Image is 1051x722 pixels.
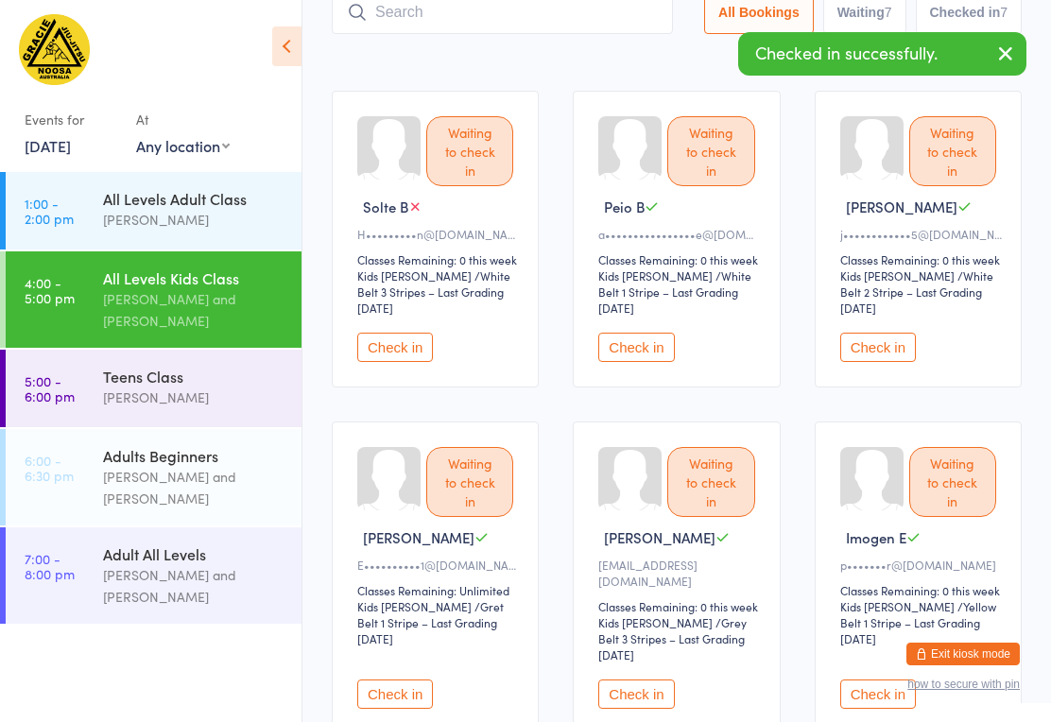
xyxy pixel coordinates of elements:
[604,197,645,216] span: Peio B
[604,527,715,547] span: [PERSON_NAME]
[598,251,760,267] div: Classes Remaining: 0 this week
[136,135,230,156] div: Any location
[667,447,754,517] div: Waiting to check in
[598,333,674,362] button: Check in
[840,251,1002,267] div: Classes Remaining: 0 this week
[357,557,519,573] div: E••••••••••1@[DOMAIN_NAME]
[357,679,433,709] button: Check in
[840,267,955,284] div: Kids [PERSON_NAME]
[25,104,117,135] div: Events for
[25,135,71,156] a: [DATE]
[846,527,906,547] span: Imogen E
[598,267,713,284] div: Kids [PERSON_NAME]
[103,209,285,231] div: [PERSON_NAME]
[103,267,285,288] div: All Levels Kids Class
[103,188,285,209] div: All Levels Adult Class
[598,226,760,242] div: a••••••••••••••••e@[DOMAIN_NAME]
[598,614,747,662] span: / Grey Belt 3 Stripes – Last Grading [DATE]
[6,429,302,525] a: 6:00 -6:30 pmAdults Beginners[PERSON_NAME] and [PERSON_NAME]
[909,447,996,517] div: Waiting to check in
[598,267,751,316] span: / White Belt 1 Stripe – Last Grading [DATE]
[598,679,674,709] button: Check in
[738,32,1026,76] div: Checked in successfully.
[840,333,916,362] button: Check in
[906,643,1020,665] button: Exit kiosk mode
[103,466,285,509] div: [PERSON_NAME] and [PERSON_NAME]
[840,598,955,614] div: Kids [PERSON_NAME]
[840,557,1002,573] div: p•••••••r@[DOMAIN_NAME]
[357,226,519,242] div: H•••••••••n@[DOMAIN_NAME]
[25,275,75,305] time: 4:00 - 5:00 pm
[598,614,713,630] div: Kids [PERSON_NAME]
[357,267,510,316] span: / White Belt 3 Stripes – Last Grading [DATE]
[103,366,285,387] div: Teens Class
[598,557,760,589] div: [EMAIL_ADDRESS][DOMAIN_NAME]
[840,226,1002,242] div: j••••••••••••5@[DOMAIN_NAME]
[598,598,760,614] div: Classes Remaining: 0 this week
[103,445,285,466] div: Adults Beginners
[103,543,285,564] div: Adult All Levels
[6,527,302,624] a: 7:00 -8:00 pmAdult All Levels[PERSON_NAME] and [PERSON_NAME]
[357,333,433,362] button: Check in
[103,387,285,408] div: [PERSON_NAME]
[840,679,916,709] button: Check in
[25,551,75,581] time: 7:00 - 8:00 pm
[1000,5,1008,20] div: 7
[6,251,302,348] a: 4:00 -5:00 pmAll Levels Kids Class[PERSON_NAME] and [PERSON_NAME]
[426,116,513,186] div: Waiting to check in
[103,564,285,608] div: [PERSON_NAME] and [PERSON_NAME]
[25,453,74,483] time: 6:00 - 6:30 pm
[6,172,302,249] a: 1:00 -2:00 pmAll Levels Adult Class[PERSON_NAME]
[885,5,892,20] div: 7
[363,527,474,547] span: [PERSON_NAME]
[357,598,504,646] span: / Gret Belt 1 Stripe – Last Grading [DATE]
[909,116,996,186] div: Waiting to check in
[19,14,90,85] img: Gracie Humaita Noosa
[357,598,472,614] div: Kids [PERSON_NAME]
[136,104,230,135] div: At
[357,582,519,598] div: Classes Remaining: Unlimited
[25,196,74,226] time: 1:00 - 2:00 pm
[840,598,996,646] span: / Yellow Belt 1 Stripe – Last Grading [DATE]
[907,678,1020,691] button: how to secure with pin
[426,447,513,517] div: Waiting to check in
[667,116,754,186] div: Waiting to check in
[840,582,1002,598] div: Classes Remaining: 0 this week
[846,197,957,216] span: [PERSON_NAME]
[363,197,408,216] span: Solte B
[840,267,993,316] span: / White Belt 2 Stripe – Last Grading [DATE]
[25,373,75,404] time: 5:00 - 6:00 pm
[357,251,519,267] div: Classes Remaining: 0 this week
[103,288,285,332] div: [PERSON_NAME] and [PERSON_NAME]
[357,267,472,284] div: Kids [PERSON_NAME]
[6,350,302,427] a: 5:00 -6:00 pmTeens Class[PERSON_NAME]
